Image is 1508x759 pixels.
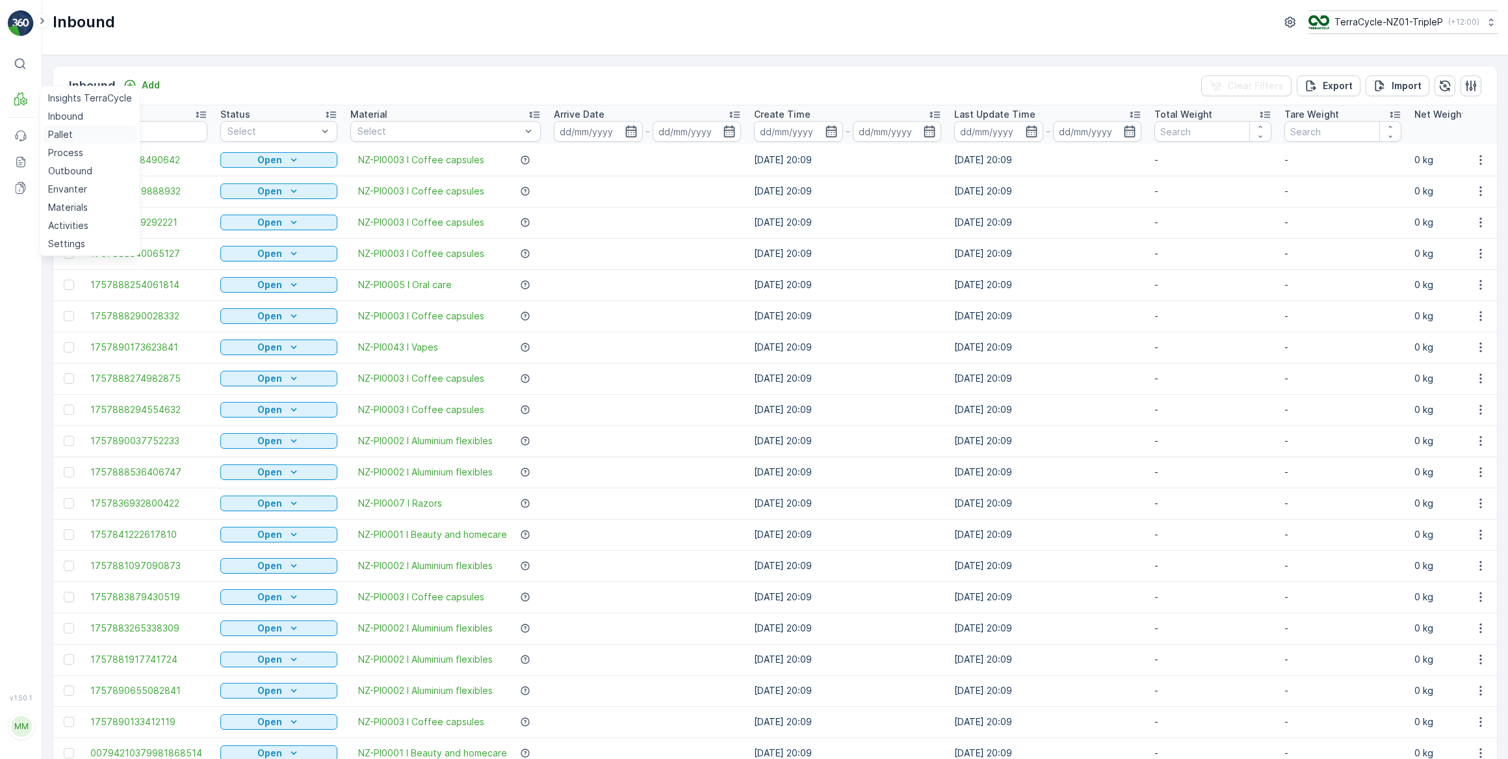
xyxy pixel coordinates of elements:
[257,434,282,447] p: Open
[1308,10,1498,34] button: TerraCycle-NZ01-TripleP(+12:00)
[1366,75,1429,96] button: Import
[90,528,207,541] a: 1757841222617810
[220,652,337,667] button: Open
[948,644,1148,675] td: [DATE] 20:09
[220,152,337,168] button: Open
[358,559,493,572] span: NZ-PI0002 I Aluminium flexibles
[90,153,207,166] a: 1757888318490642
[358,684,493,697] a: NZ-PI0002 I Aluminium flexibles
[1154,153,1271,166] p: -
[90,403,207,416] span: 1757888294554632
[90,247,207,260] a: 1757888340065127
[1284,247,1401,260] p: -
[64,686,74,696] div: Toggle Row Selected
[747,613,948,644] td: [DATE] 20:09
[142,79,160,92] p: Add
[257,216,282,229] p: Open
[11,278,73,289] span: Tare Weight :
[55,321,200,332] span: NZ-PI0016 I Writing Instruments
[747,144,948,176] td: [DATE] 20:09
[1201,75,1292,96] button: Clear Filters
[358,310,484,323] a: NZ-PI0003 I Coffee capsules
[90,559,207,572] span: 1757881097090873
[90,341,207,354] a: 1757890173623841
[358,528,507,541] a: NZ-PI0001 I Beauty and homecare
[747,550,948,581] td: [DATE] 20:09
[1154,622,1271,635] p: -
[227,125,317,138] p: Select
[948,176,1148,207] td: [DATE] 20:09
[220,246,337,261] button: Open
[948,613,1148,644] td: [DATE] 20:09
[64,405,74,415] div: Toggle Row Selected
[1154,247,1271,260] p: -
[1414,108,1465,121] p: Net Weight
[1154,466,1271,479] p: -
[358,341,438,354] span: NZ-PI0043 I Vapes
[90,497,207,510] a: 1757836932800422
[257,559,282,572] p: Open
[118,77,165,93] button: Add
[358,497,442,510] span: NZ-PI0007 I Razors
[1284,185,1401,198] p: -
[1154,653,1271,666] p: -
[90,216,207,229] span: 1757888329292221
[90,653,207,666] a: 1757881917741724
[948,675,1148,706] td: [DATE] 20:09
[220,340,337,355] button: Open
[1046,124,1050,139] p: -
[948,207,1148,238] td: [DATE] 20:09
[220,683,337,699] button: Open
[90,466,207,479] a: 1757888536406747
[257,466,282,479] p: Open
[53,12,115,33] p: Inbound
[358,278,452,291] span: NZ-PI0005 I Oral care
[732,11,773,27] p: WIS002
[64,717,74,727] div: Toggle Row Selected
[358,653,493,666] span: NZ-PI0002 I Aluminium flexibles
[8,704,34,749] button: MM
[1334,16,1443,29] p: TerraCycle-NZ01-TripleP
[1154,185,1271,198] p: -
[220,371,337,386] button: Open
[68,256,88,267] span: 116.1
[220,464,337,480] button: Open
[948,238,1148,269] td: [DATE] 20:09
[948,300,1148,332] td: [DATE] 20:09
[1154,559,1271,572] p: -
[1154,497,1271,510] p: -
[1154,216,1271,229] p: -
[90,684,207,697] a: 1757890655082841
[64,748,74,758] div: Toggle Row Selected
[358,216,484,229] a: NZ-PI0003 I Coffee capsules
[358,591,484,604] a: NZ-PI0003 I Coffee capsules
[1284,715,1401,728] p: -
[69,77,116,95] p: Inbound
[358,622,493,635] a: NZ-PI0002 I Aluminium flexibles
[90,278,207,291] a: 1757888254061814
[1284,684,1401,697] p: -
[90,434,207,447] span: 1757890037752233
[1284,466,1401,479] p: -
[747,581,948,613] td: [DATE] 20:09
[358,466,493,479] a: NZ-PI0002 I Aluminium flexibles
[64,623,74,633] div: Toggle Row Selected
[8,694,34,702] span: v 1.50.1
[1284,434,1401,447] p: -
[1284,559,1401,572] p: -
[64,654,74,665] div: Toggle Row Selected
[1154,310,1271,323] p: -
[1284,216,1401,229] p: -
[747,363,948,394] td: [DATE] 20:09
[90,310,207,323] span: 1757888290028332
[220,496,337,511] button: Open
[358,247,484,260] a: NZ-PI0003 I Coffee capsules
[73,278,84,289] span: 30
[257,715,282,728] p: Open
